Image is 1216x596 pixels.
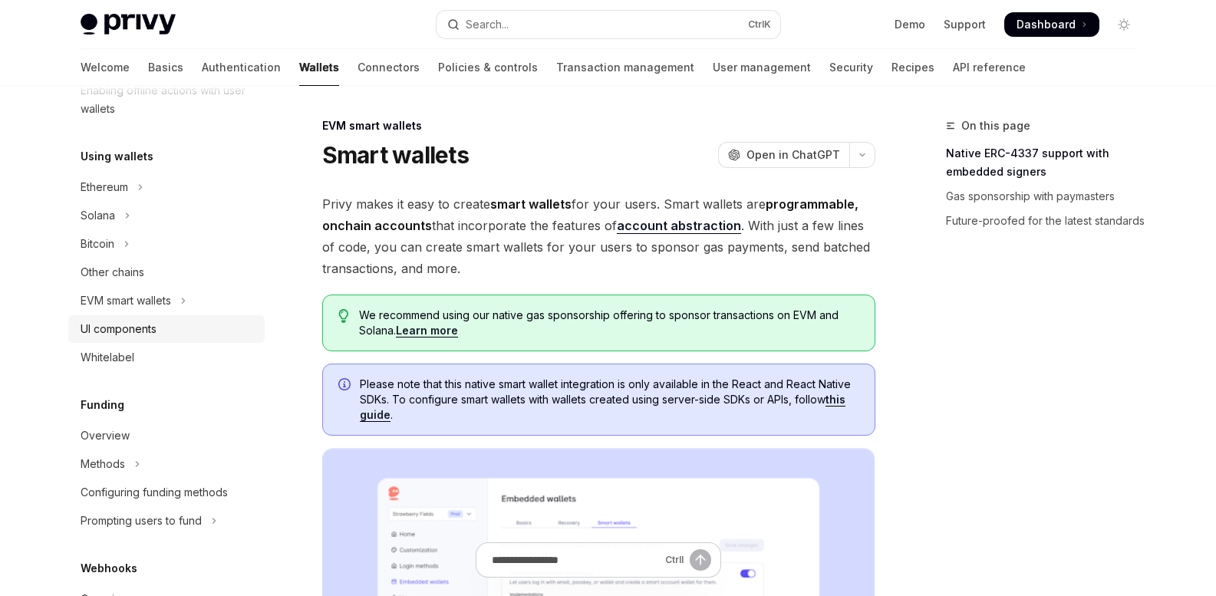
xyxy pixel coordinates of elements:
[946,141,1148,184] a: Native ERC-4337 support with embedded signers
[322,118,875,133] div: EVM smart wallets
[895,17,925,32] a: Demo
[718,142,849,168] button: Open in ChatGPT
[81,483,228,502] div: Configuring funding methods
[81,147,153,166] h5: Using wallets
[81,559,137,578] h5: Webhooks
[617,218,741,234] a: account abstraction
[68,450,265,478] button: Toggle Methods section
[466,15,509,34] div: Search...
[202,49,281,86] a: Authentication
[358,49,420,86] a: Connectors
[81,455,125,473] div: Methods
[713,49,811,86] a: User management
[556,49,694,86] a: Transaction management
[68,315,265,343] a: UI components
[68,173,265,201] button: Toggle Ethereum section
[1004,12,1099,37] a: Dashboard
[81,178,128,196] div: Ethereum
[338,378,354,393] svg: Info
[360,377,859,423] span: Please note that this native smart wallet integration is only available in the React and React Na...
[68,258,265,286] a: Other chains
[81,512,202,530] div: Prompting users to fund
[81,426,130,445] div: Overview
[746,147,840,163] span: Open in ChatGPT
[946,209,1148,233] a: Future-proofed for the latest standards
[81,320,157,338] div: UI components
[68,230,265,258] button: Toggle Bitcoin section
[437,11,780,38] button: Open search
[1017,17,1076,32] span: Dashboard
[748,18,771,31] span: Ctrl K
[944,17,986,32] a: Support
[490,196,572,212] strong: smart wallets
[81,235,114,253] div: Bitcoin
[81,263,144,282] div: Other chains
[81,396,124,414] h5: Funding
[81,291,171,310] div: EVM smart wallets
[299,49,339,86] a: Wallets
[961,117,1030,135] span: On this page
[396,324,458,338] a: Learn more
[690,549,711,571] button: Send message
[68,287,265,314] button: Toggle EVM smart wallets section
[322,141,469,169] h1: Smart wallets
[81,49,130,86] a: Welcome
[338,309,349,323] svg: Tip
[829,49,873,86] a: Security
[322,193,875,279] span: Privy makes it easy to create for your users. Smart wallets are that incorporate the features of ...
[81,206,115,225] div: Solana
[81,348,134,367] div: Whitelabel
[359,308,858,338] span: We recommend using our native gas sponsorship offering to sponsor transactions on EVM and Solana.
[1112,12,1136,37] button: Toggle dark mode
[953,49,1026,86] a: API reference
[68,202,265,229] button: Toggle Solana section
[68,507,265,535] button: Toggle Prompting users to fund section
[68,422,265,449] a: Overview
[68,479,265,506] a: Configuring funding methods
[81,14,176,35] img: light logo
[891,49,934,86] a: Recipes
[68,344,265,371] a: Whitelabel
[438,49,538,86] a: Policies & controls
[946,184,1148,209] a: Gas sponsorship with paymasters
[492,543,659,577] input: Ask a question...
[148,49,183,86] a: Basics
